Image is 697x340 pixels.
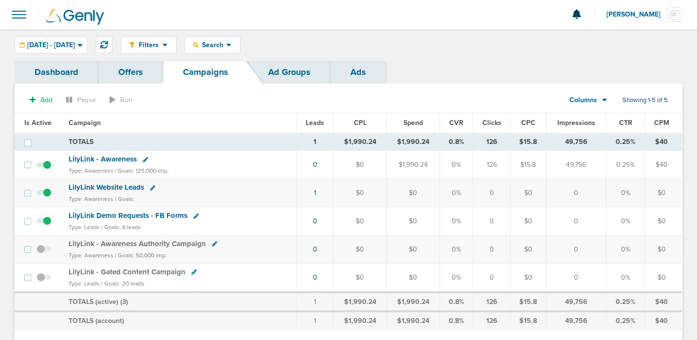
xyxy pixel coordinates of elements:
td: $0 [645,179,682,207]
small: Type: Awareness [69,252,113,259]
a: 0 [313,273,317,282]
td: 1 [296,133,333,151]
td: $1,990.24 [386,133,440,151]
a: Dashboard [15,61,98,84]
td: 0 [546,263,606,292]
td: 0.8% [440,292,473,312]
td: TOTALS (account) [63,311,296,330]
td: 0.8% [440,133,473,151]
a: 0 [313,217,317,225]
span: CVR [449,119,463,127]
td: $0 [645,207,682,235]
td: 0% [440,207,473,235]
td: $0 [386,179,440,207]
td: $1,990.24 [386,151,440,179]
a: Campaigns [163,61,248,84]
span: CPL [354,119,367,127]
span: LilyLink - Awareness [69,155,137,163]
td: $1,990.24 [333,292,386,312]
span: Impressions [557,119,595,127]
small: Type: Leads [69,280,100,287]
td: $0 [333,179,386,207]
td: $1,990.24 [386,292,440,312]
td: $0 [386,207,440,235]
td: $15.8 [511,151,546,179]
small: Type: Awareness [69,196,113,202]
td: 0 [473,207,511,235]
td: $0 [333,263,386,292]
span: Search [199,41,226,49]
td: 0.25% [606,151,645,179]
span: LilyLink - Gated Content Campaign [69,268,185,276]
img: Genly [46,9,104,25]
a: 1 [314,189,316,197]
td: 0.25% [606,311,645,330]
td: $0 [333,207,386,235]
td: $40 [645,292,682,312]
a: 0 [313,161,317,169]
td: 0.25% [606,292,645,312]
td: $1,990.24 [333,133,386,151]
td: 0% [606,207,645,235]
a: Ad Groups [248,61,330,84]
td: 126 [473,311,511,330]
span: LilyLink - Awareness Authority Campaign [69,239,206,248]
small: Type: Leads [69,224,100,231]
span: Columns [569,95,597,105]
span: LilyLink Website Leads [69,183,144,192]
td: $0 [511,263,546,292]
span: Clicks [482,119,501,127]
span: Is Active [24,119,52,127]
td: $1,990.24 [386,311,440,330]
td: 0% [606,179,645,207]
td: 0% [440,151,473,179]
td: 0 [473,235,511,264]
td: $0 [333,235,386,264]
span: Add [40,96,53,104]
span: Campaign [69,119,101,127]
td: 0 [546,207,606,235]
td: $0 [386,263,440,292]
td: 0 [473,179,511,207]
a: Ads [330,61,386,84]
td: 1 [296,311,333,330]
td: 0.25% [606,133,645,151]
td: 1 [296,292,333,312]
span: [PERSON_NAME] [606,11,667,18]
small: | Goals: 50,000 imp. [115,252,167,259]
td: $0 [386,235,440,264]
span: 3 [122,298,126,306]
td: TOTALS (active) ( ) [63,292,296,312]
td: 0 [546,179,606,207]
a: 0 [313,245,317,253]
button: Add [24,93,58,107]
span: CTR [619,119,632,127]
span: CPC [521,119,535,127]
span: Filters [135,41,163,49]
td: $0 [645,235,682,264]
td: $15.8 [511,292,546,312]
td: 0 [546,235,606,264]
a: Offers [98,61,163,84]
td: 0% [440,179,473,207]
td: 126 [473,133,511,151]
td: $0 [511,207,546,235]
td: 0 [473,263,511,292]
td: 0% [606,235,645,264]
td: $0 [645,263,682,292]
td: 49,756 [546,311,606,330]
small: | Goals: 125,000 imp. [115,167,169,174]
small: | Goals: [115,196,134,202]
td: $1,990.24 [333,311,386,330]
td: $0 [333,151,386,179]
td: $15.8 [511,311,546,330]
small: | Goals: 20 leads [101,280,145,287]
td: $40 [645,311,682,330]
td: $0 [511,235,546,264]
small: Type: Awareness [69,167,113,174]
td: $40 [645,151,682,179]
td: 0% [440,235,473,264]
span: Spend [404,119,423,127]
td: $0 [511,179,546,207]
span: [DATE] - [DATE] [27,42,75,49]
